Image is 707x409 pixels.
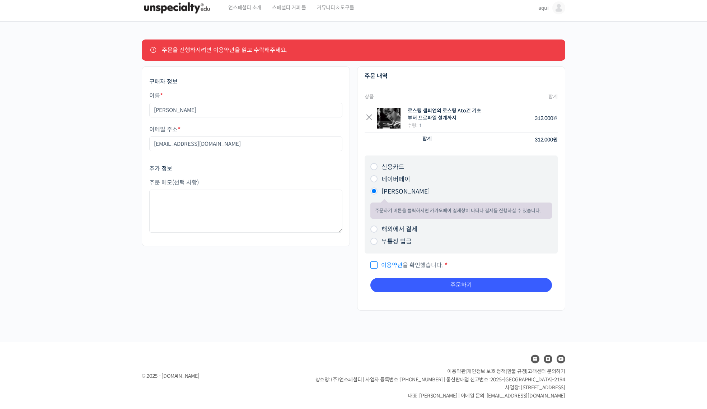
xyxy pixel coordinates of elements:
label: 네이버페이 [381,176,410,183]
span: 원 [553,136,558,143]
bdi: 312,000 [535,115,558,121]
abbr: 필수 [178,126,181,133]
input: username@domain.com [149,136,342,151]
a: 환불 규정 [507,368,526,375]
a: 대화 [47,228,93,246]
h3: 주문 내역 [365,72,558,80]
button: 주문하기 [370,278,552,292]
a: 이용약관 [447,368,465,375]
label: 무통장 입금 [381,238,412,245]
label: 이름 [149,93,342,99]
abbr: 필수 [160,92,163,99]
div: © 2025 - [DOMAIN_NAME] [142,371,298,381]
span: aqui [538,5,549,11]
p: | | | 상호명: (주)언스페셜티 | 사업자 등록번호: [PHONE_NUMBER] | 통신판매업 신고번호: 2025-[GEOGRAPHIC_DATA]-2194 사업장: [ST... [315,367,565,400]
label: 이메일 주소 [149,126,342,133]
a: 설정 [93,228,138,246]
span: 원 [553,115,558,121]
abbr: 필수 [445,261,448,269]
span: 홈 [23,238,27,244]
strong: 1 [419,122,422,129]
a: 개인정보 보호 정책 [467,368,506,375]
bdi: 312,000 [535,136,558,143]
h3: 추가 정보 [149,165,342,173]
label: [PERSON_NAME] [381,188,430,195]
li: 주문을 진행하시려면 이용약관을 읽고 수락해주세요. [162,45,554,55]
th: 합계 [365,133,490,147]
p: 주문하기 버튼을 클릭하시면 카카오페이 결제창이 나타나 결제를 진행하실 수 있습니다. [375,207,547,214]
h3: 구매자 정보 [149,78,342,86]
th: 합계 [490,90,558,104]
span: (선택 사항) [172,179,199,186]
div: 수량: [408,122,486,129]
label: 주문 메모 [149,180,342,186]
span: 대화 [66,239,74,245]
div: 로스팅 챔피언의 로스팅 AtoZ! 기초부터 프로파일 설계까지 [408,107,486,121]
label: 해외에서 결제 [381,226,417,233]
label: 신용카드 [381,163,404,171]
span: 을 확인했습니다. [370,261,443,269]
span: 설정 [111,238,120,244]
a: 이용약관 [381,261,403,269]
a: Remove this item [365,114,374,123]
a: 홈 [2,228,47,246]
span: 고객센터 문의하기 [528,368,565,375]
th: 상품 [365,90,490,104]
